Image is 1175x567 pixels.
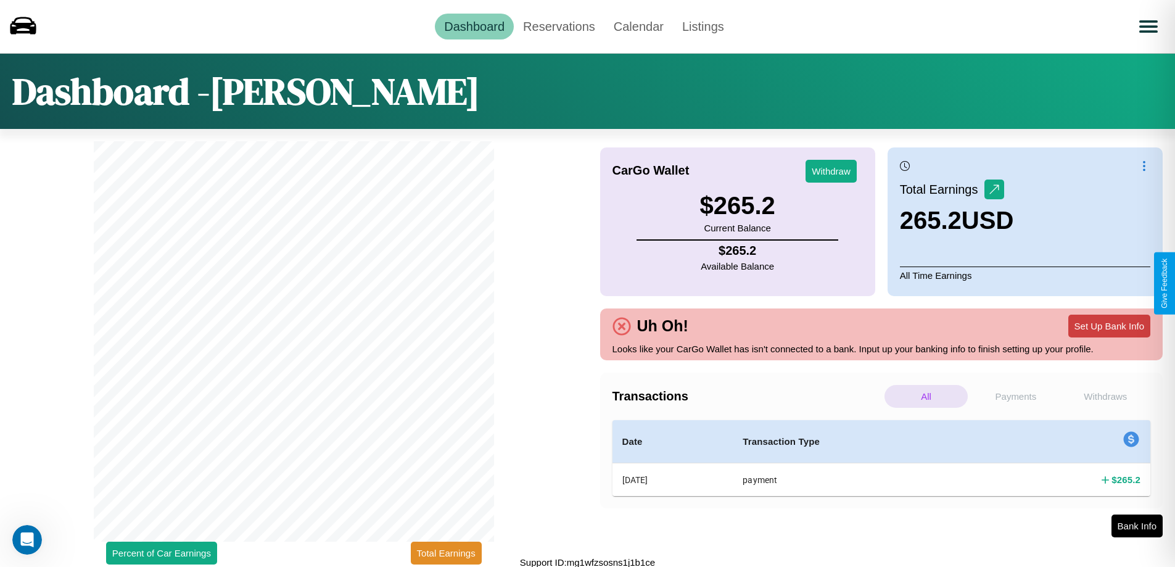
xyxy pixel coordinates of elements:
[612,420,1151,496] table: simple table
[612,341,1151,357] p: Looks like your CarGo Wallet has isn't connected to a bank. Input up your banking info to finish ...
[631,317,695,335] h4: Uh Oh!
[1064,385,1147,408] p: Withdraws
[884,385,968,408] p: All
[743,434,979,449] h4: Transaction Type
[612,163,690,178] h4: CarGo Wallet
[435,14,514,39] a: Dashboard
[1111,515,1163,537] button: Bank Info
[612,463,733,497] th: [DATE]
[1131,9,1166,44] button: Open menu
[701,258,774,275] p: Available Balance
[699,192,775,220] h3: $ 265.2
[900,178,984,201] p: Total Earnings
[1111,473,1140,486] h4: $ 265.2
[1160,259,1169,308] div: Give Feedback
[12,525,42,555] iframe: Intercom live chat
[514,14,604,39] a: Reservations
[900,207,1014,234] h3: 265.2 USD
[612,389,881,404] h4: Transactions
[974,385,1057,408] p: Payments
[900,267,1150,284] p: All Time Earnings
[622,434,724,449] h4: Date
[806,160,857,183] button: Withdraw
[604,14,673,39] a: Calendar
[733,463,989,497] th: payment
[673,14,733,39] a: Listings
[1068,315,1150,337] button: Set Up Bank Info
[699,220,775,236] p: Current Balance
[106,542,217,565] button: Percent of Car Earnings
[411,542,482,565] button: Total Earnings
[701,244,774,258] h4: $ 265.2
[12,66,480,117] h1: Dashboard - [PERSON_NAME]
